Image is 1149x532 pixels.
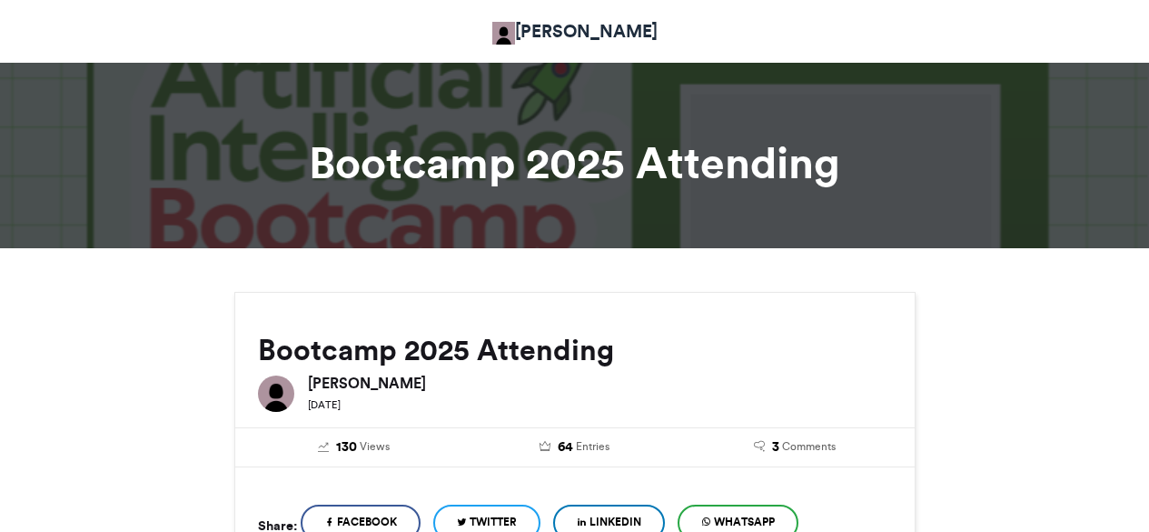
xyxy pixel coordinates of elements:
h1: Bootcamp 2025 Attending [71,141,1079,185]
span: 3 [772,437,779,457]
a: 130 Views [258,437,451,457]
span: Entries [576,438,609,455]
span: WhatsApp [714,514,775,530]
span: LinkedIn [589,514,641,530]
span: Facebook [337,514,397,530]
img: Adetokunbo Adeyanju [492,22,515,45]
a: 64 Entries [478,437,671,457]
span: Comments [782,438,836,455]
h6: [PERSON_NAME] [308,376,892,390]
img: Adetokunbo Adeyanju [258,376,294,412]
small: [DATE] [308,398,341,411]
a: [PERSON_NAME] [492,18,658,45]
span: 130 [336,437,357,457]
h2: Bootcamp 2025 Attending [258,334,892,366]
span: 64 [558,437,573,457]
span: Twitter [470,514,517,530]
a: 3 Comments [698,437,892,457]
span: Views [360,438,390,455]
